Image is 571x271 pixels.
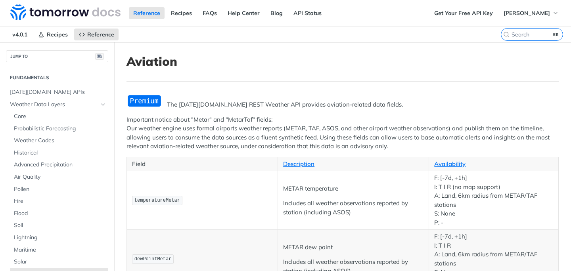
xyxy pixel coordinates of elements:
span: Recipes [47,31,68,38]
h2: Fundamentals [6,74,108,81]
p: F: [-7d, +1h] I: T I R (no map support) A: Land, 6km radius from METAR/TAF stations S: None P: - [434,174,553,227]
a: Reference [74,29,119,40]
span: Fire [14,197,106,205]
a: Air Quality [10,171,108,183]
a: Lightning [10,232,108,244]
a: Solar [10,256,108,268]
a: Maritime [10,244,108,256]
span: Weather Data Layers [10,101,98,109]
a: Soil [10,219,108,231]
span: Maritime [14,246,106,254]
a: Blog [266,7,287,19]
a: Advanced Precipitation [10,159,108,171]
span: Solar [14,258,106,266]
p: METAR temperature [283,184,423,193]
span: [PERSON_NAME] [504,10,550,17]
a: Probabilistic Forecasting [10,123,108,135]
span: Flood [14,210,106,218]
kbd: ⌘K [551,31,561,38]
button: JUMP TO⌘/ [6,50,108,62]
span: [DATE][DOMAIN_NAME] APIs [10,88,106,96]
span: dewPointMetar [134,256,172,262]
a: Recipes [34,29,72,40]
a: Weather Codes [10,135,108,147]
p: Includes all weather observations reported by station (including ASOS) [283,199,423,217]
span: Air Quality [14,173,106,181]
span: v4.0.1 [8,29,32,40]
p: METAR dew point [283,243,423,252]
span: Weather Codes [14,137,106,145]
span: Advanced Precipitation [14,161,106,169]
a: [DATE][DOMAIN_NAME] APIs [6,86,108,98]
svg: Search [503,31,510,38]
a: Flood [10,208,108,219]
a: Availability [434,160,466,168]
span: Historical [14,149,106,157]
span: Lightning [14,234,106,242]
a: Weather Data LayersHide subpages for Weather Data Layers [6,99,108,111]
a: Fire [10,195,108,207]
a: Help Center [223,7,264,19]
span: ⌘/ [95,53,104,60]
button: [PERSON_NAME] [499,7,563,19]
span: Pollen [14,185,106,193]
p: Important notice about "Metar" and "MetarTaf" fields: Our weather engine uses formal airports wea... [126,115,559,151]
a: Description [283,160,314,168]
button: Hide subpages for Weather Data Layers [100,101,106,108]
p: The [DATE][DOMAIN_NAME] REST Weather API provides aviation-related data fields. [126,100,559,109]
img: Tomorrow.io Weather API Docs [10,4,121,20]
span: Probabilistic Forecasting [14,125,106,133]
a: API Status [289,7,326,19]
a: Historical [10,147,108,159]
a: Core [10,111,108,122]
a: FAQs [198,7,221,19]
h1: Aviation [126,54,559,69]
span: Soil [14,221,106,229]
span: Core [14,113,106,120]
p: Field [132,160,272,169]
a: Recipes [167,7,196,19]
span: temperatureMetar [134,198,180,203]
a: Get Your Free API Key [430,7,497,19]
a: Pollen [10,183,108,195]
a: Reference [129,7,165,19]
span: Reference [87,31,114,38]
